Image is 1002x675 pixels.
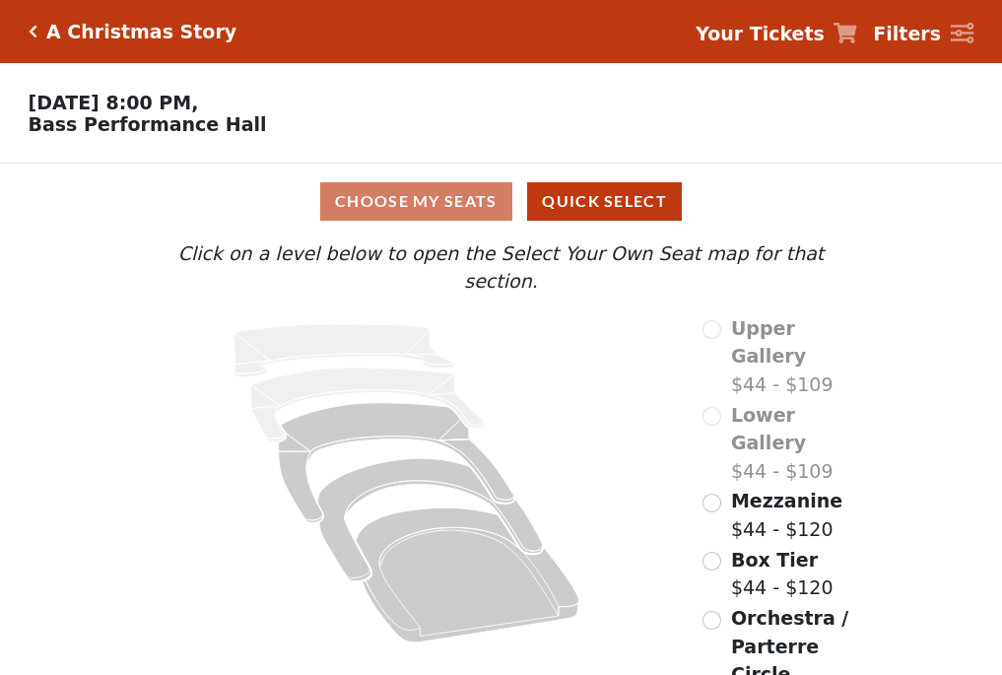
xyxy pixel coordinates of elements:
[731,487,842,543] label: $44 - $120
[873,20,973,48] a: Filters
[731,546,834,602] label: $44 - $120
[139,239,862,296] p: Click on a level below to open the Select Your Own Seat map for that section.
[731,490,842,511] span: Mezzanine
[696,20,857,48] a: Your Tickets
[731,317,806,368] span: Upper Gallery
[527,182,682,221] button: Quick Select
[731,404,806,454] span: Lower Gallery
[29,25,37,38] a: Click here to go back to filters
[46,21,236,43] h5: A Christmas Story
[873,23,941,44] strong: Filters
[357,507,580,642] path: Orchestra / Parterre Circle - Seats Available: 151
[731,549,818,571] span: Box Tier
[251,368,485,441] path: Lower Gallery - Seats Available: 0
[731,314,863,399] label: $44 - $109
[696,23,825,44] strong: Your Tickets
[234,324,455,377] path: Upper Gallery - Seats Available: 0
[731,401,863,486] label: $44 - $109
